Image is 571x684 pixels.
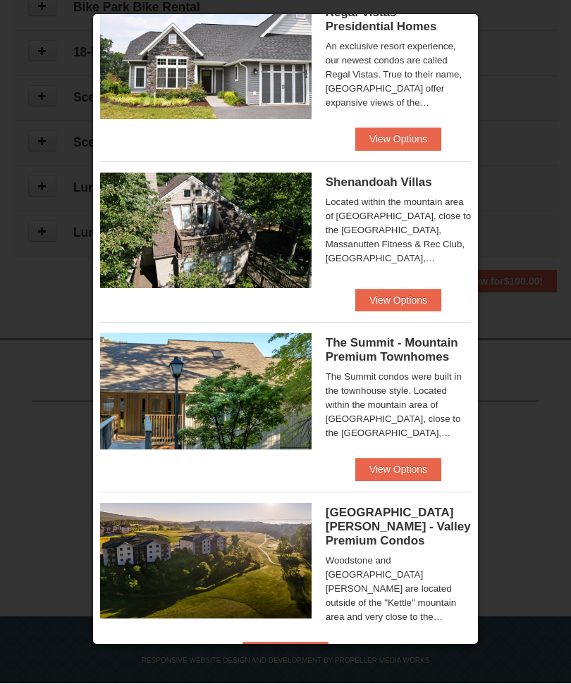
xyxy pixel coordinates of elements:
[326,40,472,111] div: An exclusive resort experience, our newest condos are called Regal Vistas. True to their name, [G...
[326,6,437,34] span: Regal Vistas - Presidential Homes
[326,554,472,625] div: Woodstone and [GEOGRAPHIC_DATA][PERSON_NAME] are located outside of the "Kettle" mountain area an...
[100,504,312,619] img: 19219041-4-ec11c166.jpg
[355,290,441,312] button: View Options
[326,176,432,189] span: Shenandoah Villas
[355,128,441,151] button: View Options
[326,506,471,548] span: [GEOGRAPHIC_DATA][PERSON_NAME] - Valley Premium Condos
[326,337,458,364] span: The Summit - Mountain Premium Townhomes
[100,4,312,119] img: 19218991-1-902409a9.jpg
[100,173,312,289] img: 19219019-2-e70bf45f.jpg
[100,334,312,449] img: 19219034-1-0eee7e00.jpg
[242,642,329,665] button: View Options
[326,196,472,266] div: Located within the mountain area of [GEOGRAPHIC_DATA], close to the [GEOGRAPHIC_DATA], Massanutte...
[326,371,472,441] div: The Summit condos were built in the townhouse style. Located within the mountain area of [GEOGRAP...
[355,459,441,481] button: View Options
